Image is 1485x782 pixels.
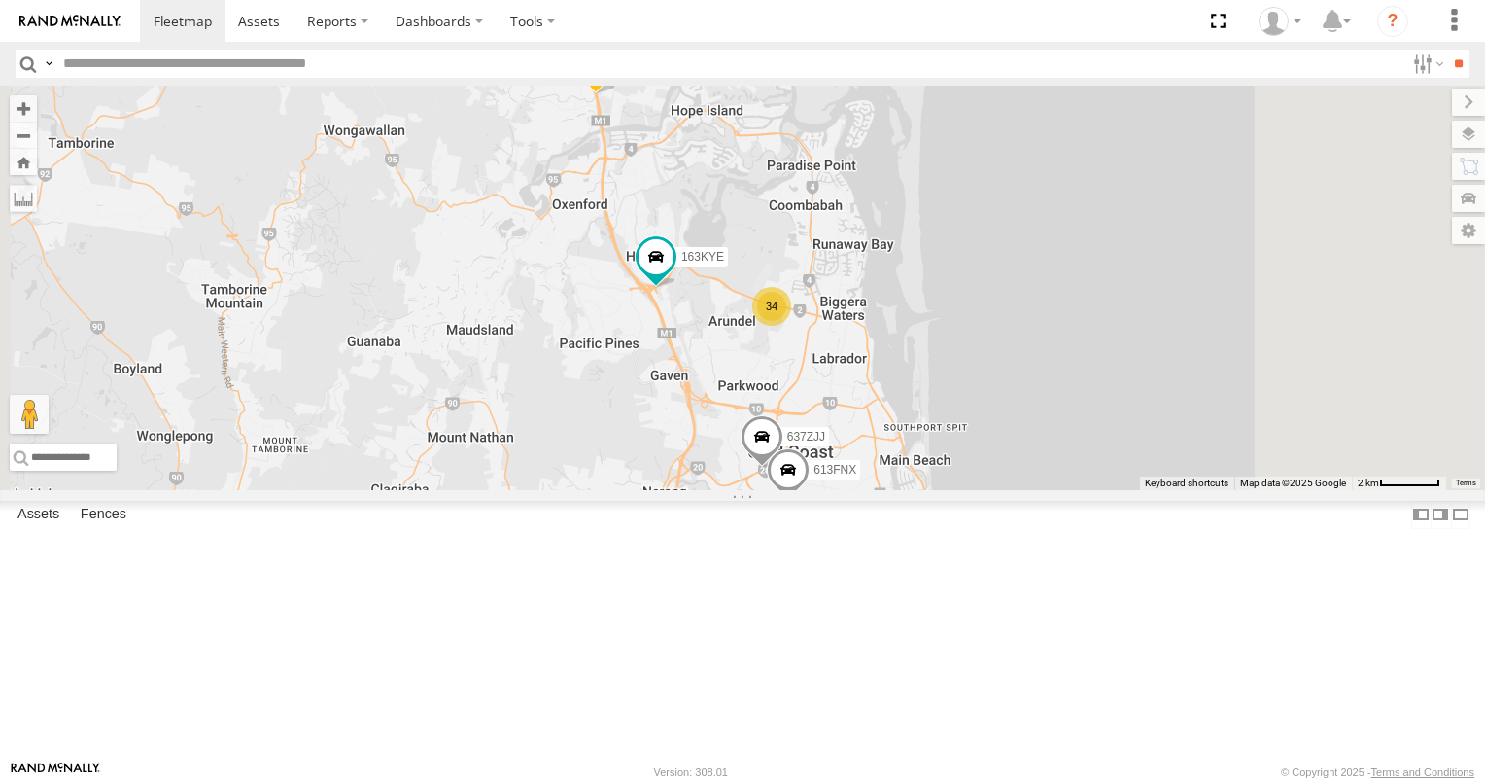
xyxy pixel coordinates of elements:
[10,185,37,212] label: Measure
[10,95,37,122] button: Zoom in
[71,501,136,528] label: Fences
[1352,477,1446,490] button: Map Scale: 2 km per 59 pixels
[1252,7,1308,36] div: Alex Bates
[10,149,37,175] button: Zoom Home
[1281,766,1474,778] div: © Copyright 2025 -
[1145,477,1228,490] button: Keyboard shortcuts
[1411,501,1431,529] label: Dock Summary Table to the Left
[813,463,856,477] span: 613FNX
[681,250,724,264] span: 163KYE
[1371,766,1474,778] a: Terms and Conditions
[654,766,728,778] div: Version: 308.01
[1456,480,1476,487] a: Terms (opens in new tab)
[1431,501,1450,529] label: Dock Summary Table to the Right
[1452,217,1485,244] label: Map Settings
[41,50,56,78] label: Search Query
[752,287,791,326] div: 34
[1240,478,1346,488] span: Map data ©2025 Google
[787,430,825,444] span: 637ZJJ
[1451,501,1470,529] label: Hide Summary Table
[11,763,100,782] a: Visit our Website
[8,501,69,528] label: Assets
[10,395,49,434] button: Drag Pegman onto the map to open Street View
[10,122,37,149] button: Zoom out
[1405,50,1447,78] label: Search Filter Options
[1358,478,1379,488] span: 2 km
[1377,6,1408,37] i: ?
[19,15,121,28] img: rand-logo.svg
